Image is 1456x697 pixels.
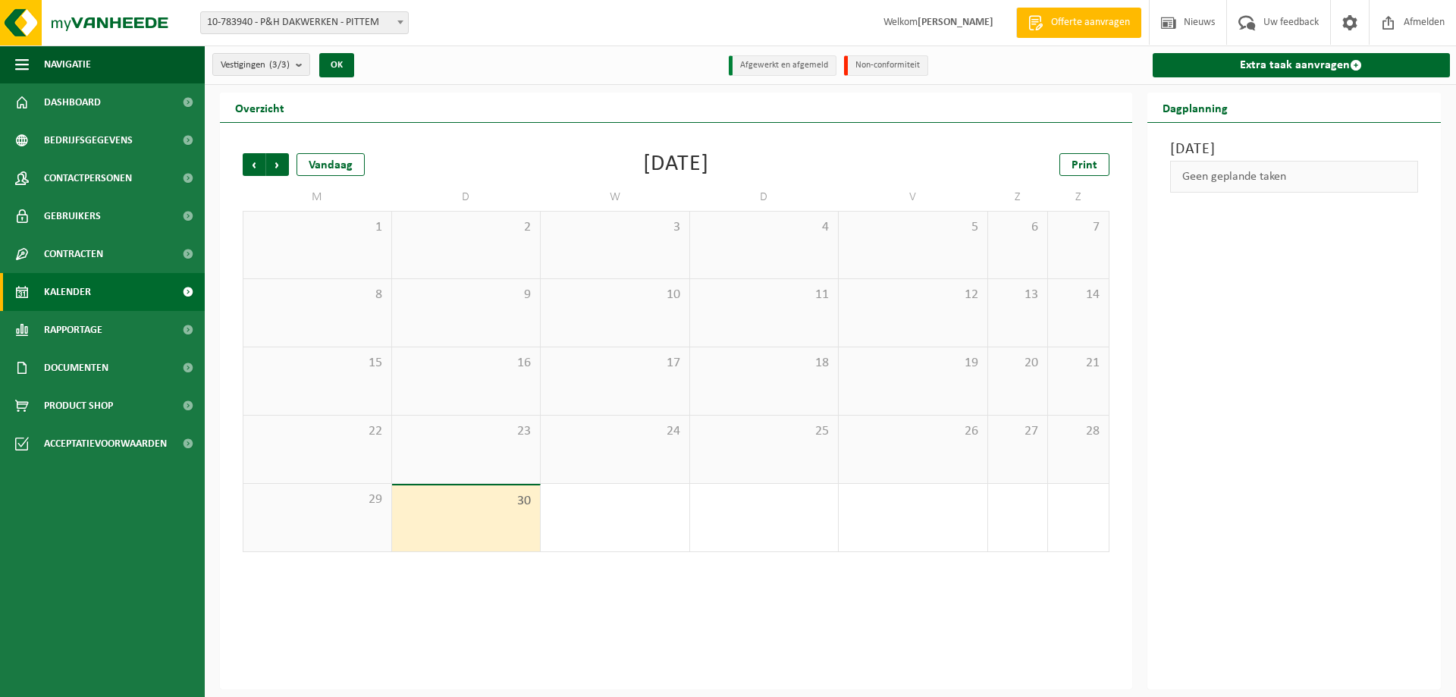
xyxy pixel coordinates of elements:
span: Print [1072,159,1097,171]
span: 7 [1056,219,1100,236]
span: Documenten [44,349,108,387]
span: 26 [846,423,980,440]
div: [DATE] [643,153,709,176]
span: 18 [698,355,831,372]
span: 12 [846,287,980,303]
div: Vandaag [297,153,365,176]
span: 19 [846,355,980,372]
span: 22 [251,423,384,440]
span: Contactpersonen [44,159,132,197]
h2: Dagplanning [1147,93,1243,122]
h3: [DATE] [1170,138,1419,161]
span: 6 [996,219,1040,236]
span: Contracten [44,235,103,273]
span: 10 [548,287,682,303]
span: 1 [251,219,384,236]
span: 20 [996,355,1040,372]
span: Gebruikers [44,197,101,235]
div: Geen geplande taken [1170,161,1419,193]
span: 25 [698,423,831,440]
button: Vestigingen(3/3) [212,53,310,76]
td: W [541,184,690,211]
span: 23 [400,423,533,440]
span: Rapportage [44,311,102,349]
span: 29 [251,491,384,508]
span: 27 [996,423,1040,440]
td: Z [1048,184,1109,211]
span: Acceptatievoorwaarden [44,425,167,463]
span: 10-783940 - P&H DAKWERKEN - PITTEM [201,12,408,33]
h2: Overzicht [220,93,300,122]
span: 11 [698,287,831,303]
td: D [392,184,541,211]
span: 30 [400,493,533,510]
span: 5 [846,219,980,236]
span: 28 [1056,423,1100,440]
button: OK [319,53,354,77]
span: 3 [548,219,682,236]
span: 8 [251,287,384,303]
span: Vestigingen [221,54,290,77]
span: 4 [698,219,831,236]
span: Navigatie [44,46,91,83]
span: 15 [251,355,384,372]
span: 2 [400,219,533,236]
span: 10-783940 - P&H DAKWERKEN - PITTEM [200,11,409,34]
span: 17 [548,355,682,372]
span: Product Shop [44,387,113,425]
span: 13 [996,287,1040,303]
a: Extra taak aanvragen [1153,53,1451,77]
strong: [PERSON_NAME] [918,17,993,28]
td: M [243,184,392,211]
span: 16 [400,355,533,372]
span: Offerte aanvragen [1047,15,1134,30]
count: (3/3) [269,60,290,70]
li: Afgewerkt en afgemeld [729,55,836,76]
span: 24 [548,423,682,440]
span: Dashboard [44,83,101,121]
li: Non-conformiteit [844,55,928,76]
span: Kalender [44,273,91,311]
td: V [839,184,988,211]
span: 9 [400,287,533,303]
span: Vorige [243,153,265,176]
td: Z [988,184,1049,211]
a: Print [1059,153,1109,176]
span: Bedrijfsgegevens [44,121,133,159]
td: D [690,184,839,211]
span: Volgende [266,153,289,176]
span: 14 [1056,287,1100,303]
span: 21 [1056,355,1100,372]
a: Offerte aanvragen [1016,8,1141,38]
